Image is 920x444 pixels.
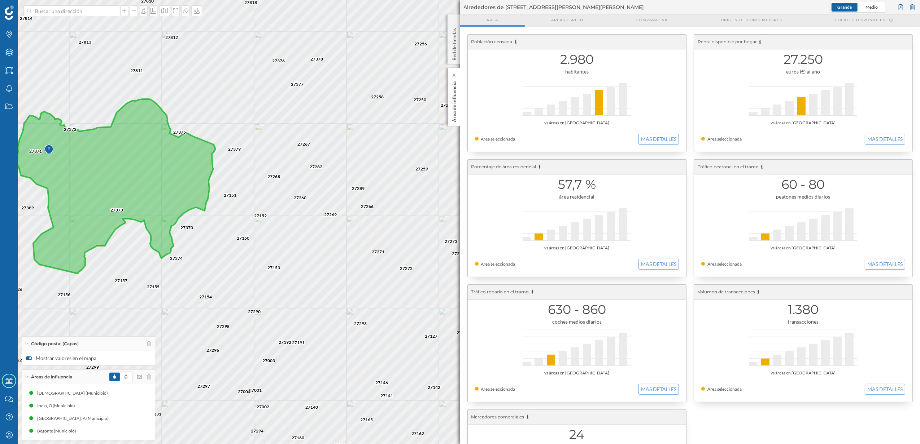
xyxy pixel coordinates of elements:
[44,143,53,157] img: Marker
[468,160,686,174] div: Porcentaje de área residencial
[701,369,905,377] div: vs áreas en [GEOGRAPHIC_DATA]
[707,386,742,392] span: Área seleccionada
[481,386,515,392] span: Área seleccionada
[37,390,112,397] div: [DEMOGRAPHIC_DATA] (Municipio)
[475,119,679,126] div: vs áreas en [GEOGRAPHIC_DATA]
[865,134,905,145] button: MAS DETALLES
[37,402,79,409] div: Incio, O (Municipio)
[475,178,679,191] h1: 57,7 %
[481,261,515,267] span: Área seleccionada
[31,341,79,347] span: Código postal (Capas)
[487,17,498,23] span: Area
[638,259,679,270] button: MAS DETALLES
[866,4,878,10] span: Medio
[475,53,679,66] h1: 2.980
[475,428,679,441] h1: 24
[450,79,458,122] p: Área de influencia
[694,160,912,174] div: Tráfico peatonal en el tramo
[701,303,905,316] h1: 1.380
[694,35,912,49] div: Renta disponible por hogar
[701,193,905,200] div: peatones medios diarios
[475,318,679,325] div: coches medios diarios
[701,244,905,252] div: vs áreas en [GEOGRAPHIC_DATA]
[694,285,912,299] div: Volumen de transacciones
[468,285,686,299] div: Tráfico rodado en el tramo
[837,4,852,10] span: Grande
[707,136,742,142] span: Área seleccionada
[26,355,151,362] label: Mostrar valores en el mapa
[468,410,686,425] div: Marcadores comerciales
[31,374,72,380] span: Áreas de influencia
[638,134,679,145] button: MAS DETALLES
[37,415,112,422] div: [GEOGRAPHIC_DATA], A (Municipio)
[721,17,782,23] span: Origen de consumidores
[707,261,742,267] span: Área seleccionada
[865,259,905,270] button: MAS DETALLES
[450,25,458,61] p: Red de tiendas
[835,17,885,23] span: Locales disponibles
[475,193,679,200] div: área residencial
[475,244,679,252] div: vs áreas en [GEOGRAPHIC_DATA]
[475,369,679,377] div: vs áreas en [GEOGRAPHIC_DATA]
[37,427,80,435] div: Begonte (Municipio)
[551,17,583,23] span: Áreas espejo
[638,384,679,395] button: MAS DETALLES
[865,384,905,395] button: MAS DETALLES
[464,4,644,11] span: Alrededores de [STREET_ADDRESS][PERSON_NAME][PERSON_NAME]
[481,136,515,142] span: Área seleccionada
[475,303,679,316] h1: 630 - 860
[475,68,679,75] div: habitantes
[701,318,905,325] div: transacciones
[701,53,905,66] h1: 27.250
[701,119,905,126] div: vs áreas en [GEOGRAPHIC_DATA]
[468,35,686,49] div: Población censada
[14,5,40,12] span: Soporte
[5,5,14,20] img: Geoblink Logo
[701,68,905,75] div: euros (€) al año
[636,17,668,23] span: Comparativa
[701,178,905,191] h1: 60 - 80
